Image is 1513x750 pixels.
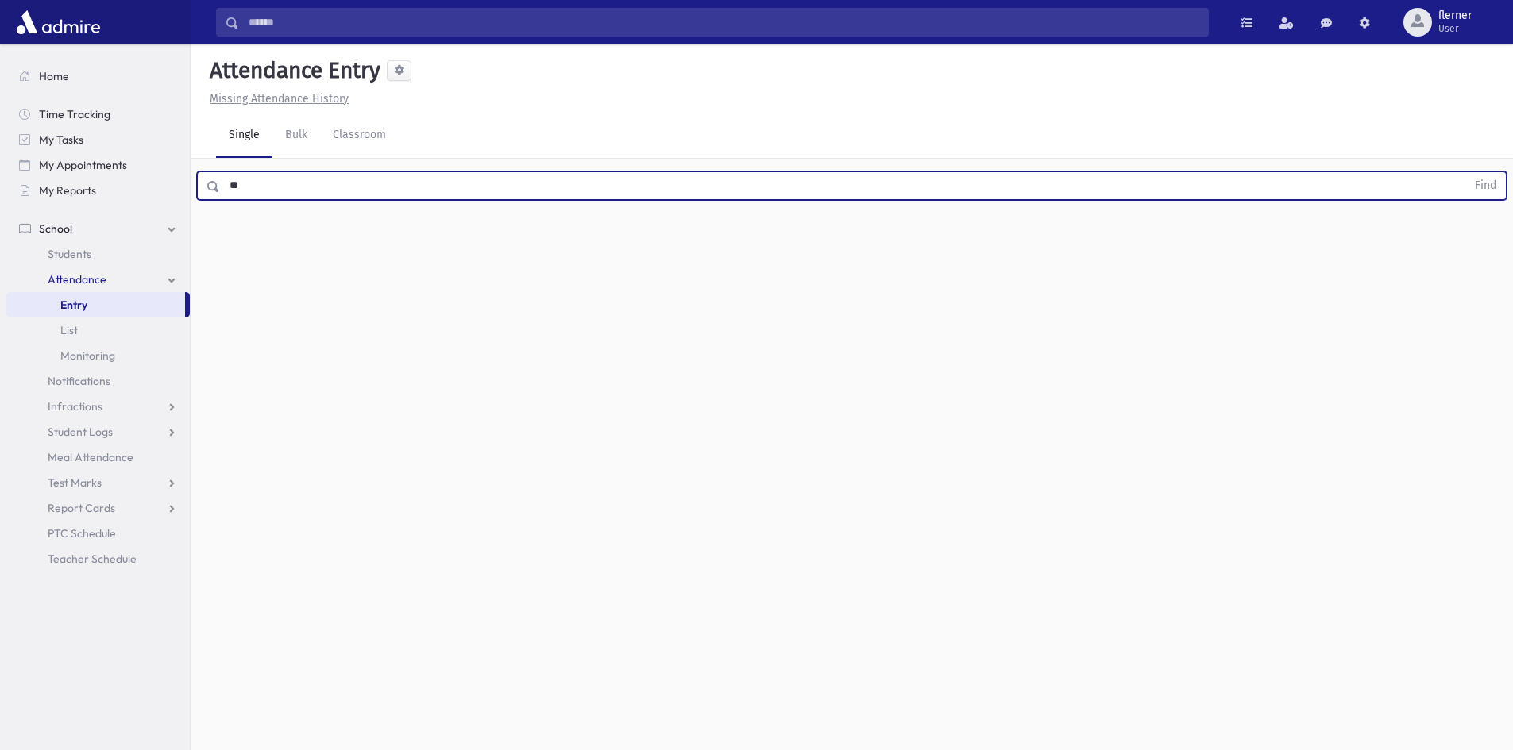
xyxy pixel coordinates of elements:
a: My Appointments [6,152,190,178]
a: Teacher Schedule [6,546,190,571]
span: My Appointments [39,158,127,172]
span: Test Marks [48,475,102,490]
a: Single [216,113,272,158]
span: Report Cards [48,501,115,515]
a: Classroom [320,113,399,158]
span: User [1438,22,1472,35]
a: PTC Schedule [6,521,190,546]
a: Missing Attendance History [203,92,349,106]
span: List [60,323,78,337]
h5: Attendance Entry [203,57,380,84]
span: flerner [1438,10,1472,22]
a: Students [6,241,190,267]
span: Student Logs [48,425,113,439]
span: Students [48,247,91,261]
input: Search [239,8,1208,37]
a: My Tasks [6,127,190,152]
a: Time Tracking [6,102,190,127]
span: School [39,221,72,236]
a: Infractions [6,394,190,419]
u: Missing Attendance History [210,92,349,106]
a: List [6,317,190,343]
span: Notifications [48,374,110,388]
span: Infractions [48,399,102,413]
button: Find [1465,172,1506,199]
a: Report Cards [6,495,190,521]
a: Attendance [6,267,190,292]
span: Monitoring [60,348,115,363]
a: My Reports [6,178,190,203]
span: Attendance [48,272,106,287]
a: Student Logs [6,419,190,444]
span: Time Tracking [39,107,110,121]
a: Home [6,63,190,89]
a: Bulk [272,113,320,158]
a: Meal Attendance [6,444,190,470]
span: Home [39,69,69,83]
a: Test Marks [6,470,190,495]
span: Entry [60,298,87,312]
a: Notifications [6,368,190,394]
span: My Reports [39,183,96,198]
a: Monitoring [6,343,190,368]
a: Entry [6,292,185,317]
a: School [6,216,190,241]
span: My Tasks [39,133,83,147]
span: Meal Attendance [48,450,133,464]
span: PTC Schedule [48,526,116,540]
span: Teacher Schedule [48,552,137,566]
img: AdmirePro [13,6,104,38]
